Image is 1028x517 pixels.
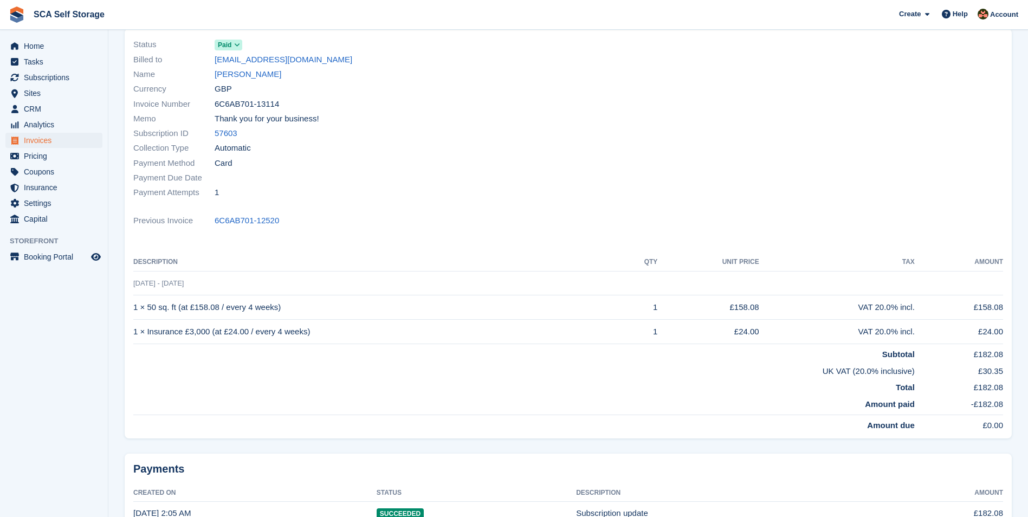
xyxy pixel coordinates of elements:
span: Automatic [215,142,251,154]
td: £24.00 [915,320,1003,344]
a: Preview store [89,250,102,263]
span: Collection Type [133,142,215,154]
img: stora-icon-8386f47178a22dfd0bd8f6a31ec36ba5ce8667c1dd55bd0f319d3a0aa187defe.svg [9,7,25,23]
td: -£182.08 [915,394,1003,415]
th: Created On [133,484,377,502]
span: Payment Method [133,157,215,170]
span: Invoice Number [133,98,215,111]
a: 57603 [215,127,237,140]
td: £30.35 [915,361,1003,378]
td: £158.08 [657,295,759,320]
td: £158.08 [915,295,1003,320]
span: Thank you for your business! [215,113,319,125]
a: menu [5,211,102,227]
strong: Total [896,383,915,392]
span: Invoices [24,133,89,148]
span: 1 [215,186,219,199]
td: 1 × Insurance £3,000 (at £24.00 / every 4 weeks) [133,320,620,344]
th: Amount [879,484,1003,502]
a: menu [5,70,102,85]
span: Storefront [10,236,108,247]
td: 1 × 50 sq. ft (at £158.08 / every 4 weeks) [133,295,620,320]
span: Card [215,157,232,170]
a: menu [5,196,102,211]
span: Subscription ID [133,127,215,140]
span: Pricing [24,148,89,164]
a: [PERSON_NAME] [215,68,281,81]
span: Name [133,68,215,81]
span: [DATE] - [DATE] [133,279,184,287]
span: Paid [218,40,231,50]
td: £182.08 [915,344,1003,361]
th: Description [576,484,879,502]
span: Payment Due Date [133,172,215,184]
th: Unit Price [657,254,759,271]
a: Paid [215,38,242,51]
strong: Amount paid [865,399,915,409]
strong: Amount due [867,421,915,430]
h2: Payments [133,462,1003,476]
th: Tax [759,254,915,271]
th: Status [377,484,576,502]
img: Sarah Race [978,9,988,20]
span: Booking Portal [24,249,89,264]
td: £0.00 [915,415,1003,432]
a: menu [5,133,102,148]
div: VAT 20.0% incl. [759,301,915,314]
td: 1 [620,295,657,320]
span: 6C6AB701-13114 [215,98,279,111]
span: Home [24,38,89,54]
span: Status [133,38,215,51]
td: £182.08 [915,377,1003,394]
span: Settings [24,196,89,211]
div: VAT 20.0% incl. [759,326,915,338]
th: QTY [620,254,657,271]
span: Memo [133,113,215,125]
span: Payment Attempts [133,186,215,199]
a: SCA Self Storage [29,5,109,23]
a: menu [5,101,102,117]
span: Create [899,9,921,20]
td: £24.00 [657,320,759,344]
th: Description [133,254,620,271]
span: Capital [24,211,89,227]
td: UK VAT (20.0% inclusive) [133,361,915,378]
a: menu [5,117,102,132]
a: menu [5,38,102,54]
a: 6C6AB701-12520 [215,215,279,227]
span: Currency [133,83,215,95]
span: Tasks [24,54,89,69]
span: CRM [24,101,89,117]
span: Analytics [24,117,89,132]
span: Coupons [24,164,89,179]
a: menu [5,54,102,69]
span: GBP [215,83,232,95]
span: Subscriptions [24,70,89,85]
a: menu [5,164,102,179]
span: Sites [24,86,89,101]
td: 1 [620,320,657,344]
a: menu [5,86,102,101]
span: Account [990,9,1018,20]
a: menu [5,148,102,164]
span: Previous Invoice [133,215,215,227]
span: Help [953,9,968,20]
a: menu [5,249,102,264]
th: Amount [915,254,1003,271]
strong: Subtotal [882,350,915,359]
span: Insurance [24,180,89,195]
a: menu [5,180,102,195]
span: Billed to [133,54,215,66]
a: [EMAIL_ADDRESS][DOMAIN_NAME] [215,54,352,66]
